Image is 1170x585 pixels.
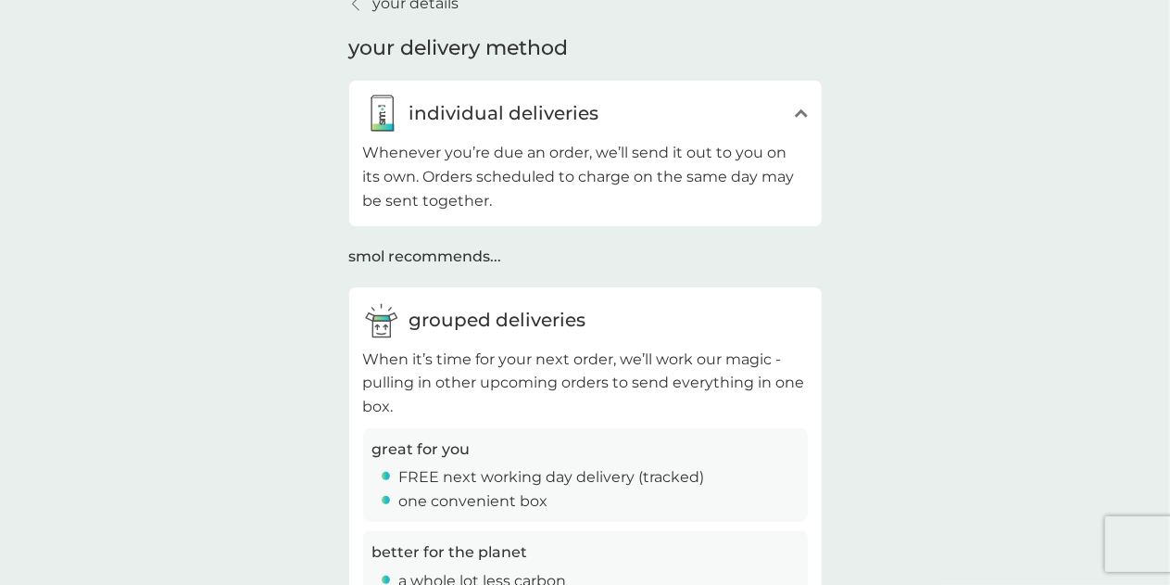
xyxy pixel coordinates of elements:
[399,490,548,514] p: one convenient box
[363,141,808,212] p: Whenever you’re due an order, we’ll send it out to you on its own. Orders scheduled to charge on ...
[349,34,569,63] h1: your delivery method
[409,305,586,335] p: grouped deliveries
[399,465,705,490] p: FREE next working day delivery (tracked)
[372,438,471,462] p: great for you
[349,245,502,269] p: smol recommends...
[409,98,599,128] p: individual deliveries
[363,348,808,419] p: When it’s time for your next order, we’ll work our magic - pulling in other upcoming orders to se...
[372,540,528,565] p: better for the planet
